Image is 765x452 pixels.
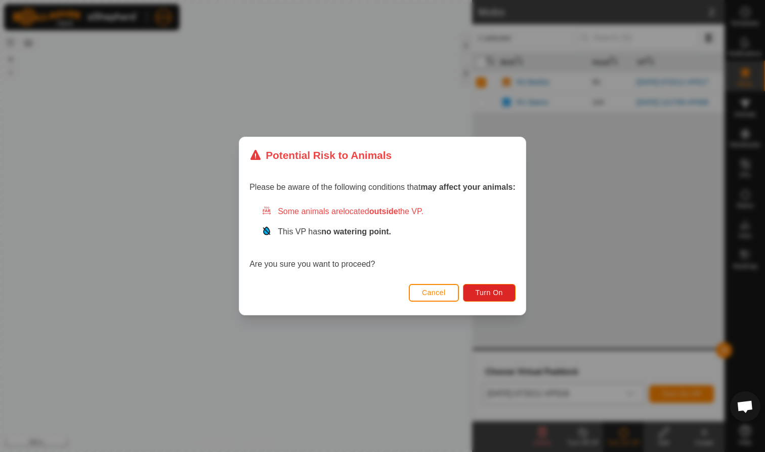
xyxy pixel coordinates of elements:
[422,289,446,297] span: Cancel
[249,183,516,191] span: Please be aware of the following conditions that
[420,183,516,191] strong: may affect your animals:
[343,207,423,216] span: located the VP.
[730,391,760,422] div: Open chat
[321,227,391,236] strong: no watering point.
[278,227,391,236] span: This VP has
[262,206,516,218] div: Some animals are
[249,206,516,270] div: Are you sure you want to proceed?
[369,207,398,216] strong: outside
[249,147,392,163] div: Potential Risk to Animals
[476,289,503,297] span: Turn On
[463,284,516,302] button: Turn On
[409,284,459,302] button: Cancel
